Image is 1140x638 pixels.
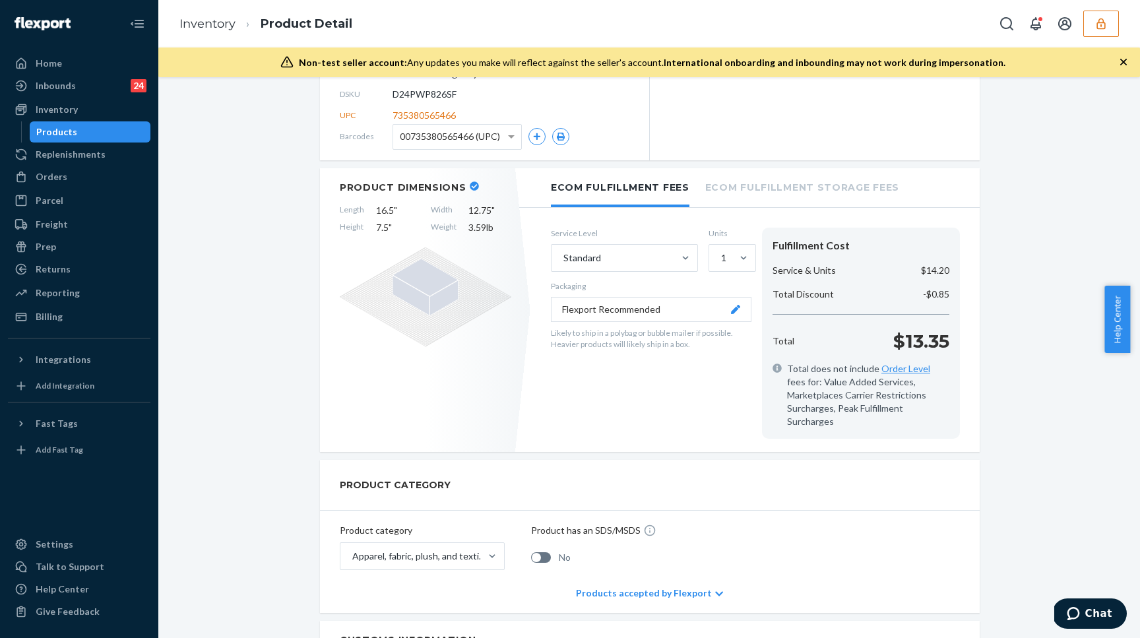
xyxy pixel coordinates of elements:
[720,251,721,265] input: 1
[36,560,104,573] div: Talk to Support
[352,550,487,563] div: Apparel, fabric, plush, and textiles
[923,288,949,301] p: -$0.85
[787,362,949,428] span: Total does not include fees for: Value Added Services, Marketplaces Carrier Restrictions Surcharg...
[431,204,457,217] span: Width
[394,205,397,216] span: "
[124,11,150,37] button: Close Navigation
[773,335,794,348] p: Total
[1104,286,1130,353] button: Help Center
[8,375,150,397] a: Add Integration
[36,353,91,366] div: Integrations
[468,204,511,217] span: 12.75
[36,286,80,300] div: Reporting
[8,75,150,96] a: Inbounds24
[8,306,150,327] a: Billing
[389,222,392,233] span: "
[36,125,77,139] div: Products
[531,524,641,537] p: Product has an SDS/MSDS
[36,605,100,618] div: Give Feedback
[340,204,364,217] span: Length
[340,473,451,497] h2: PRODUCT CATEGORY
[376,204,419,217] span: 16.5
[340,181,466,193] h2: Product Dimensions
[261,16,352,31] a: Product Detail
[36,380,94,391] div: Add Integration
[8,556,150,577] button: Talk to Support
[468,221,511,234] span: 3.59 lb
[299,56,1005,69] div: Any updates you make will reflect against the seller's account.
[563,251,601,265] div: Standard
[8,214,150,235] a: Freight
[551,280,751,292] p: Packaging
[8,282,150,303] a: Reporting
[994,11,1020,37] button: Open Search Box
[8,349,150,370] button: Integrations
[881,363,930,374] a: Order Level
[36,538,73,551] div: Settings
[340,524,505,537] p: Product category
[551,168,689,207] li: Ecom Fulfillment Fees
[8,601,150,622] button: Give Feedback
[8,534,150,555] a: Settings
[1054,598,1127,631] iframe: Opens a widget where you can chat to one of our agents
[36,263,71,276] div: Returns
[709,228,751,239] label: Units
[340,110,393,121] span: UPC
[431,221,457,234] span: Weight
[664,57,1005,68] span: International onboarding and inbounding may not work during impersonation.
[8,236,150,257] a: Prep
[773,238,949,253] div: Fulfillment Cost
[36,103,78,116] div: Inventory
[8,99,150,120] a: Inventory
[340,131,393,142] span: Barcodes
[551,327,751,350] p: Likely to ship in a polybag or bubble mailer if possible. Heavier products will likely ship in a ...
[36,57,62,70] div: Home
[705,168,899,205] li: Ecom Fulfillment Storage Fees
[551,297,751,322] button: Flexport Recommended
[1023,11,1049,37] button: Open notifications
[8,190,150,211] a: Parcel
[36,583,89,596] div: Help Center
[340,221,364,234] span: Height
[36,417,78,430] div: Fast Tags
[36,218,68,231] div: Freight
[721,251,726,265] div: 1
[773,264,836,277] p: Service & Units
[8,439,150,461] a: Add Fast Tag
[299,57,407,68] span: Non-test seller account:
[131,79,146,92] div: 24
[351,550,352,563] input: Apparel, fabric, plush, and textiles
[179,16,236,31] a: Inventory
[8,166,150,187] a: Orders
[15,17,71,30] img: Flexport logo
[8,579,150,600] a: Help Center
[36,310,63,323] div: Billing
[393,88,457,101] span: D24PWP826SF
[893,328,949,354] p: $13.35
[559,551,571,564] span: No
[340,88,393,100] span: DSKU
[30,121,151,143] a: Products
[36,170,67,183] div: Orders
[8,144,150,165] a: Replenishments
[576,573,723,613] div: Products accepted by Flexport
[8,53,150,74] a: Home
[491,205,495,216] span: "
[169,5,363,44] ol: breadcrumbs
[921,264,949,277] p: $14.20
[36,79,76,92] div: Inbounds
[400,125,500,148] span: 00735380565466 (UPC)
[36,194,63,207] div: Parcel
[551,228,698,239] label: Service Level
[36,148,106,161] div: Replenishments
[8,259,150,280] a: Returns
[8,413,150,434] button: Fast Tags
[36,240,56,253] div: Prep
[1052,11,1078,37] button: Open account menu
[36,444,83,455] div: Add Fast Tag
[376,221,419,234] span: 7.5
[773,288,834,301] p: Total Discount
[562,251,563,265] input: Standard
